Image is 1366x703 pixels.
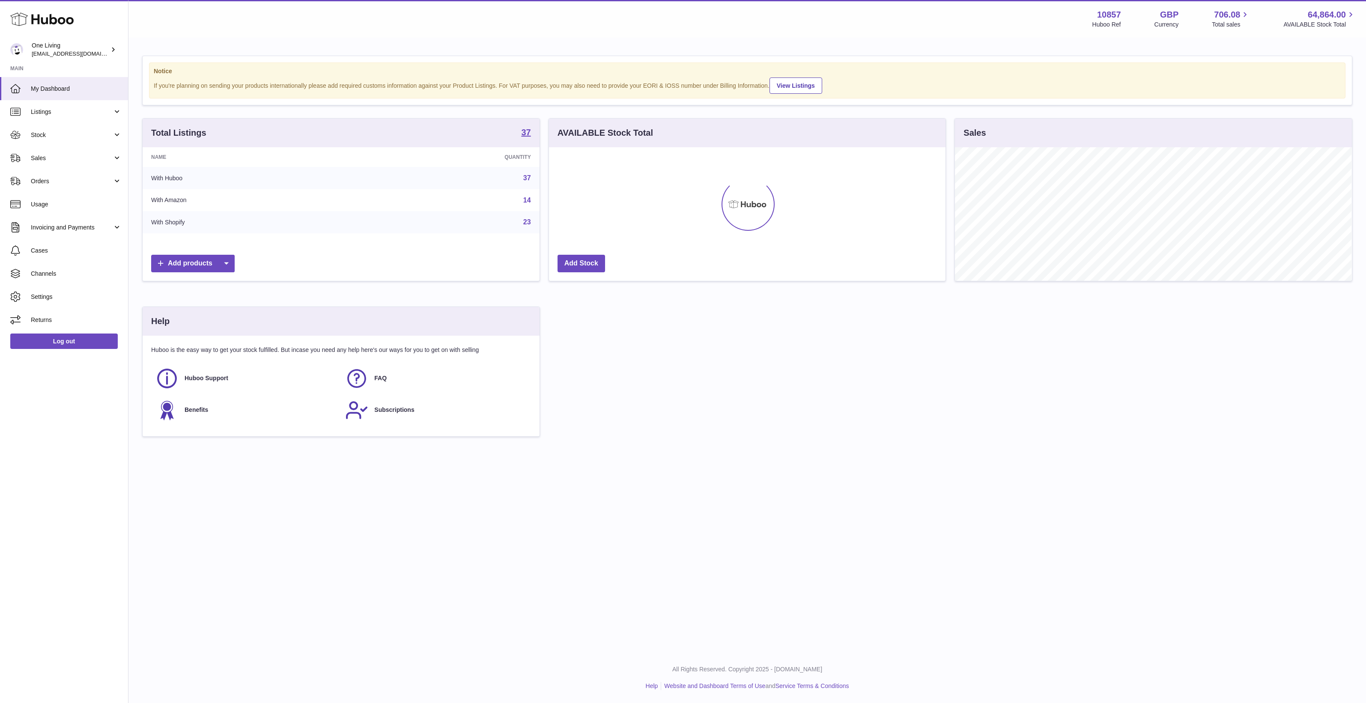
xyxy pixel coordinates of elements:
[374,374,387,382] span: FAQ
[32,50,126,57] span: [EMAIL_ADDRESS][DOMAIN_NAME]
[360,147,540,167] th: Quantity
[1283,21,1356,29] span: AVAILABLE Stock Total
[1160,9,1178,21] strong: GBP
[769,77,822,94] a: View Listings
[10,43,23,56] img: internalAdmin-10857@internal.huboo.com
[143,147,360,167] th: Name
[664,682,765,689] a: Website and Dashboard Terms of Use
[31,85,122,93] span: My Dashboard
[143,167,360,189] td: With Huboo
[155,367,337,390] a: Huboo Support
[523,174,531,182] a: 37
[1214,9,1240,21] span: 706.08
[32,42,109,58] div: One Living
[31,200,122,209] span: Usage
[135,665,1359,673] p: All Rights Reserved. Copyright 2025 - [DOMAIN_NAME]
[963,127,986,139] h3: Sales
[521,128,531,138] a: 37
[31,131,113,139] span: Stock
[31,293,122,301] span: Settings
[31,223,113,232] span: Invoicing and Payments
[31,270,122,278] span: Channels
[775,682,849,689] a: Service Terms & Conditions
[154,76,1341,94] div: If you're planning on sending your products internationally please add required customs informati...
[151,346,531,354] p: Huboo is the easy way to get your stock fulfilled. But incase you need any help here's our ways f...
[1308,9,1346,21] span: 64,864.00
[558,255,605,272] a: Add Stock
[151,316,170,327] h3: Help
[374,406,414,414] span: Subscriptions
[185,374,228,382] span: Huboo Support
[154,67,1341,75] strong: Notice
[151,255,235,272] a: Add products
[345,367,526,390] a: FAQ
[31,108,113,116] span: Listings
[143,211,360,233] td: With Shopify
[523,218,531,226] a: 23
[151,127,206,139] h3: Total Listings
[155,399,337,422] a: Benefits
[31,247,122,255] span: Cases
[31,177,113,185] span: Orders
[31,154,113,162] span: Sales
[345,399,526,422] a: Subscriptions
[143,189,360,211] td: With Amazon
[1097,9,1121,21] strong: 10857
[558,127,653,139] h3: AVAILABLE Stock Total
[1154,21,1179,29] div: Currency
[1212,21,1250,29] span: Total sales
[646,682,658,689] a: Help
[523,197,531,204] a: 14
[10,334,118,349] a: Log out
[1092,21,1121,29] div: Huboo Ref
[521,128,531,137] strong: 37
[1212,9,1250,29] a: 706.08 Total sales
[661,682,849,690] li: and
[185,406,208,414] span: Benefits
[1283,9,1356,29] a: 64,864.00 AVAILABLE Stock Total
[31,316,122,324] span: Returns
